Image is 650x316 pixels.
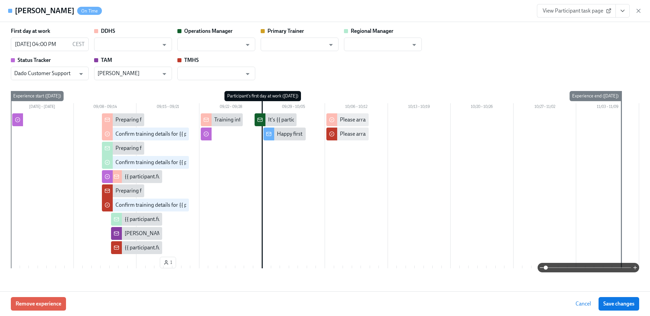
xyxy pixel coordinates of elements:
[125,173,347,180] div: {{ participant.fullName }} ({{ participant.locationCompany }}) has cleared their background check
[16,300,61,307] span: Remove experience
[115,201,237,209] div: Confirm training details for {{ participant.fullName }}
[11,27,50,35] label: First day at work
[101,28,115,34] strong: DDHS
[115,130,237,138] div: Confirm training details for {{ participant.fullName }}
[160,257,176,268] button: 1
[537,4,616,18] a: View Participant task page
[159,40,170,50] button: Open
[164,259,172,266] span: 1
[11,103,74,112] div: [DATE] – [DATE]
[74,103,137,112] div: 09/08 – 09/14
[615,4,630,18] button: View task page
[340,116,497,123] div: Please arrange 30-60-90 day check-ins for {{ participant.fullName }}
[115,187,400,195] div: Preparing for {{ participant.fullName }}'s start ({{ participant.startDate | MM/DD/YYYY }}, {{ pa...
[184,28,233,34] strong: Operations Manager
[199,103,262,112] div: 09/22 – 09/28
[77,8,102,14] span: On Time
[224,91,301,101] div: Participant's first day at work ([DATE])
[576,103,639,112] div: 11/03 – 11/09
[262,103,325,112] div: 09/29 – 10/05
[543,7,610,14] span: View Participant task page
[18,57,51,63] strong: Status Tracker
[159,69,170,79] button: Open
[603,300,634,307] span: Save changes
[340,130,497,138] div: Please arrange 30-60-90 day check-ins for {{ participant.fullName }}
[242,40,253,50] button: Open
[115,159,237,166] div: Confirm training details for {{ participant.fullName }}
[277,130,313,138] div: Happy first day!
[451,103,514,112] div: 10/20 – 10/26
[10,91,64,101] div: Experience start ([DATE])
[576,300,591,307] span: Cancel
[72,41,85,48] p: CEST
[125,216,347,223] div: {{ participant.fullName }} ({{ participant.locationCompany }}) has cleared their background check
[514,103,577,112] div: 10/27 – 11/02
[125,230,353,237] div: [PERSON_NAME], RM & TMHS notified about {{ participant.fullName }} passing background check
[351,28,393,34] strong: Regional Manager
[214,116,528,123] div: Training info not yet provided for {{ participant.fullName }} ({{ participant.startDate | MM/DD/Y...
[599,297,639,311] button: Save changes
[115,144,400,152] div: Preparing for {{ participant.fullName }}'s start ({{ participant.startDate | MM/DD/YYYY }}, {{ pa...
[242,69,253,79] button: Open
[268,116,375,123] div: It's {{ participant.fullName }}'s first day [DATE]
[388,103,451,112] div: 10/13 – 10/19
[569,91,621,101] div: Experience end ([DATE])
[409,40,419,50] button: Open
[326,40,336,50] button: Open
[76,69,86,79] button: Open
[15,6,74,16] h4: [PERSON_NAME]
[115,116,400,123] div: Preparing for {{ participant.fullName }}'s start ({{ participant.startDate | MM/DD/YYYY }}, {{ pa...
[184,57,199,63] strong: TMHS
[571,297,596,311] button: Cancel
[325,103,388,112] div: 10/06 – 10/12
[11,297,66,311] button: Remove experience
[125,244,347,251] div: {{ participant.fullName }} ({{ participant.locationCompany }}) has cleared their background check
[136,103,199,112] div: 09/15 – 09/21
[101,57,112,63] strong: TAM
[267,28,304,34] strong: Primary Trainer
